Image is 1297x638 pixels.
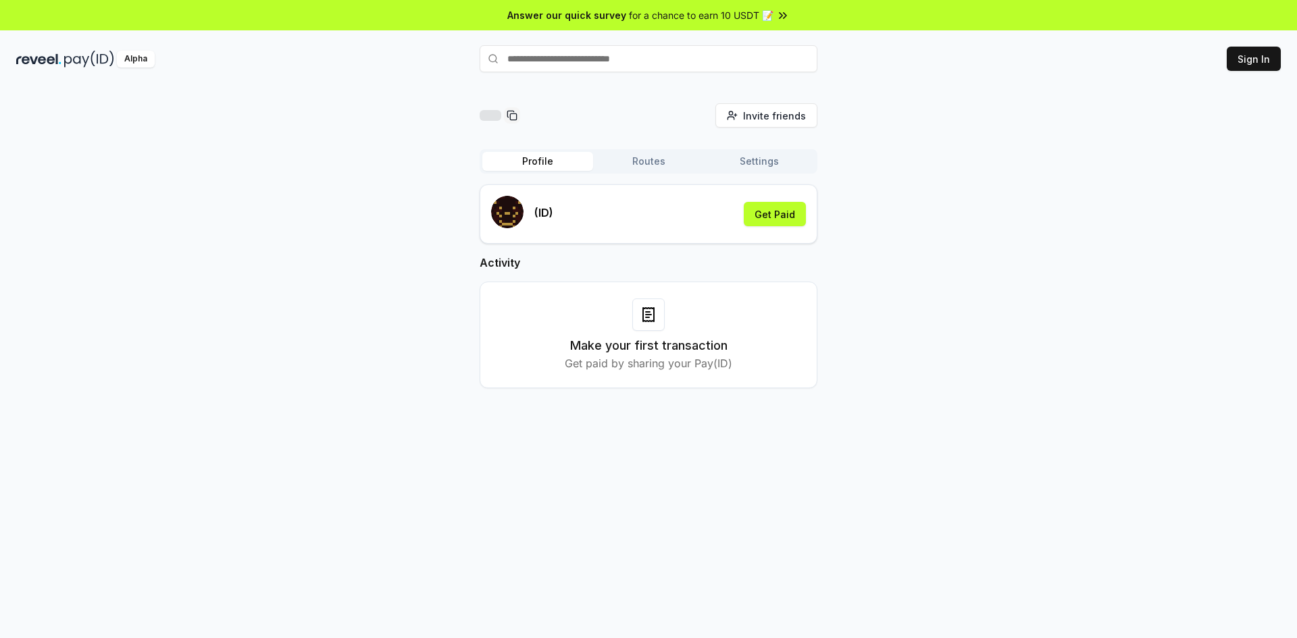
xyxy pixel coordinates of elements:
[570,336,728,355] h3: Make your first transaction
[565,355,732,371] p: Get paid by sharing your Pay(ID)
[704,152,815,171] button: Settings
[715,103,817,128] button: Invite friends
[744,202,806,226] button: Get Paid
[507,8,626,22] span: Answer our quick survey
[117,51,155,68] div: Alpha
[593,152,704,171] button: Routes
[743,109,806,123] span: Invite friends
[482,152,593,171] button: Profile
[64,51,114,68] img: pay_id
[534,205,553,221] p: (ID)
[16,51,61,68] img: reveel_dark
[629,8,773,22] span: for a chance to earn 10 USDT 📝
[480,255,817,271] h2: Activity
[1227,47,1281,71] button: Sign In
